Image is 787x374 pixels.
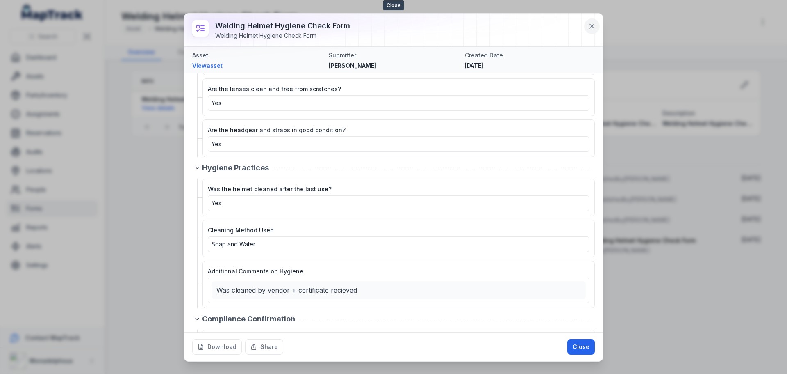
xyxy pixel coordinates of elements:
span: [PERSON_NAME] [329,62,376,69]
span: Yes [212,200,221,207]
span: Additional Comments on Hygiene [208,268,303,275]
button: Download [192,339,242,355]
h3: Welding Helmet Hygiene Check Form [215,20,350,32]
span: Yes [212,99,221,106]
span: Submitter [329,52,356,59]
span: Close [383,0,404,10]
span: Are the headgear and straps in good condition? [208,126,346,133]
a: Viewasset [192,62,322,70]
button: Share [245,339,283,355]
button: Close [567,339,595,355]
div: Welding Helmet Hygiene Check Form [215,32,350,40]
span: Soap and Water [212,241,255,248]
span: [DATE] [465,62,483,69]
span: Compliance Confirmation [202,313,295,325]
span: Yes [212,140,221,147]
time: 9/25/2025, 10:29:22 AM [465,62,483,69]
span: Asset [192,52,208,59]
span: Cleaning Method Used [208,227,274,234]
p: Was cleaned by vendor + certificate recieved [216,285,581,296]
span: Are the lenses clean and free from scratches? [208,85,341,92]
span: Was the helmet cleaned after the last use? [208,186,332,193]
span: Hygiene Practices [202,162,269,174]
span: Created Date [465,52,503,59]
